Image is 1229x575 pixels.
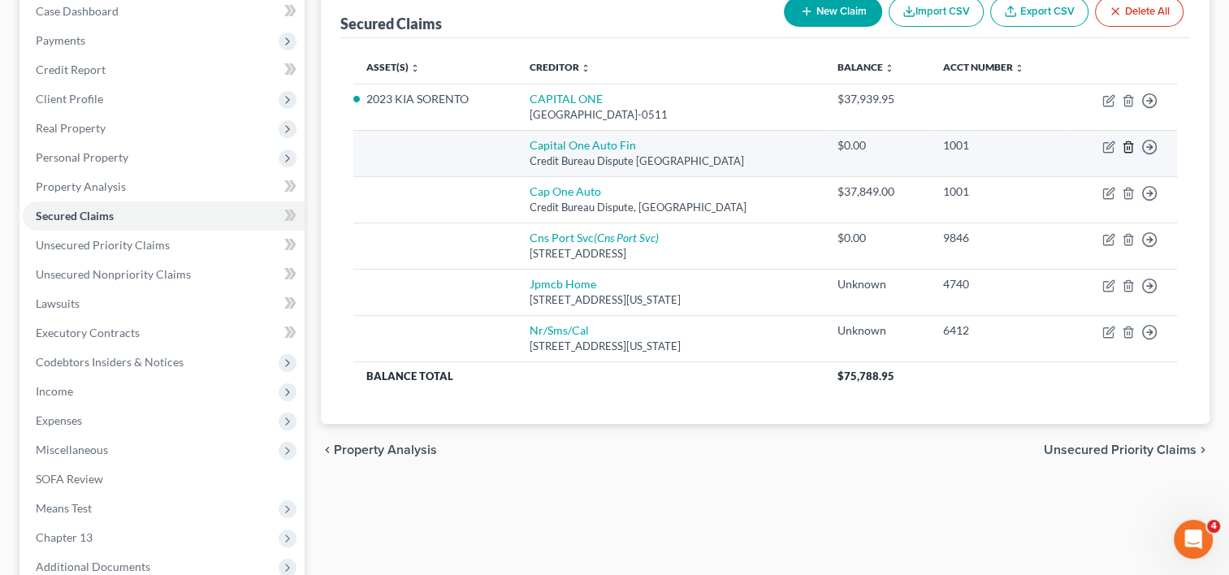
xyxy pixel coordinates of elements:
[36,209,114,223] span: Secured Claims
[23,201,305,231] a: Secured Claims
[581,63,591,73] i: unfold_more
[530,292,811,308] div: [STREET_ADDRESS][US_STATE]
[23,289,305,318] a: Lawsuits
[942,276,1052,292] div: 4740
[36,267,191,281] span: Unsecured Nonpriority Claims
[36,530,93,544] span: Chapter 13
[530,231,659,244] a: Cns Port Svc(Cns Port Svc)
[334,443,437,456] span: Property Analysis
[36,121,106,135] span: Real Property
[530,200,811,215] div: Credit Bureau Dispute, [GEOGRAPHIC_DATA]
[1044,443,1210,456] button: Unsecured Priority Claims chevron_right
[366,91,503,107] li: 2023 KIA SORENTO
[36,413,82,427] span: Expenses
[1174,520,1213,559] iframe: Intercom live chat
[23,260,305,289] a: Unsecured Nonpriority Claims
[321,443,334,456] i: chevron_left
[530,184,601,198] a: Cap One Auto
[366,61,420,73] a: Asset(s) unfold_more
[530,323,589,337] a: Nr/Sms/Cal
[530,138,636,152] a: Capital One Auto Fin
[530,107,811,123] div: [GEOGRAPHIC_DATA]-0511
[23,55,305,84] a: Credit Report
[837,322,916,339] div: Unknown
[885,63,894,73] i: unfold_more
[36,355,184,369] span: Codebtors Insiders & Notices
[837,370,894,383] span: $75,788.95
[1197,443,1210,456] i: chevron_right
[36,33,85,47] span: Payments
[837,230,916,246] div: $0.00
[36,179,126,193] span: Property Analysis
[942,230,1052,246] div: 9846
[530,277,596,291] a: Jpmcb Home
[410,63,420,73] i: unfold_more
[36,501,92,515] span: Means Test
[1044,443,1197,456] span: Unsecured Priority Claims
[530,61,591,73] a: Creditor unfold_more
[530,153,811,169] div: Credit Bureau Dispute [GEOGRAPHIC_DATA]
[23,465,305,494] a: SOFA Review
[36,4,119,18] span: Case Dashboard
[36,560,150,573] span: Additional Documents
[1014,63,1023,73] i: unfold_more
[594,231,659,244] i: (Cns Port Svc)
[530,339,811,354] div: [STREET_ADDRESS][US_STATE]
[837,137,916,153] div: $0.00
[530,246,811,262] div: [STREET_ADDRESS]
[837,184,916,200] div: $37,849.00
[837,91,916,107] div: $37,939.95
[340,14,442,33] div: Secured Claims
[36,296,80,310] span: Lawsuits
[36,150,128,164] span: Personal Property
[942,61,1023,73] a: Acct Number unfold_more
[36,92,103,106] span: Client Profile
[353,361,824,391] th: Balance Total
[530,92,603,106] a: CAPITAL ONE
[942,322,1052,339] div: 6412
[36,238,170,252] span: Unsecured Priority Claims
[837,276,916,292] div: Unknown
[321,443,437,456] button: chevron_left Property Analysis
[1207,520,1220,533] span: 4
[837,61,894,73] a: Balance unfold_more
[23,172,305,201] a: Property Analysis
[36,472,103,486] span: SOFA Review
[36,63,106,76] span: Credit Report
[36,326,140,339] span: Executory Contracts
[942,137,1052,153] div: 1001
[36,443,108,456] span: Miscellaneous
[23,318,305,348] a: Executory Contracts
[23,231,305,260] a: Unsecured Priority Claims
[942,184,1052,200] div: 1001
[36,384,73,398] span: Income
